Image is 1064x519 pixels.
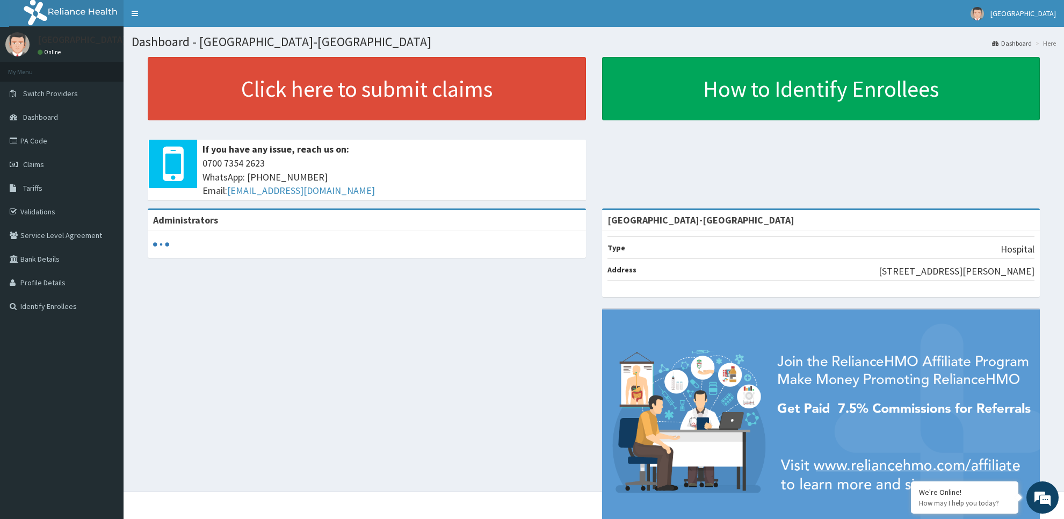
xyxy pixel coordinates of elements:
span: [GEOGRAPHIC_DATA] [990,9,1056,18]
svg: audio-loading [153,236,169,253]
p: [GEOGRAPHIC_DATA] [38,35,126,45]
span: Claims [23,160,44,169]
a: Click here to submit claims [148,57,586,120]
a: [EMAIL_ADDRESS][DOMAIN_NAME] [227,184,375,197]
a: How to Identify Enrollees [602,57,1040,120]
b: Type [607,243,625,253]
strong: [GEOGRAPHIC_DATA]-[GEOGRAPHIC_DATA] [607,214,794,226]
a: Dashboard [992,39,1032,48]
h1: Dashboard - [GEOGRAPHIC_DATA]-[GEOGRAPHIC_DATA] [132,35,1056,49]
span: 0700 7354 2623 WhatsApp: [PHONE_NUMBER] Email: [202,156,581,198]
span: Switch Providers [23,89,78,98]
li: Here [1033,39,1056,48]
a: Online [38,48,63,56]
b: If you have any issue, reach us on: [202,143,349,155]
img: User Image [5,32,30,56]
p: How may I help you today? [919,499,1010,508]
b: Administrators [153,214,218,226]
span: Dashboard [23,112,58,122]
div: We're Online! [919,487,1010,497]
b: Address [607,265,636,275]
p: [STREET_ADDRESS][PERSON_NAME] [879,264,1034,278]
p: Hospital [1001,242,1034,256]
img: User Image [971,7,984,20]
span: Tariffs [23,183,42,193]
